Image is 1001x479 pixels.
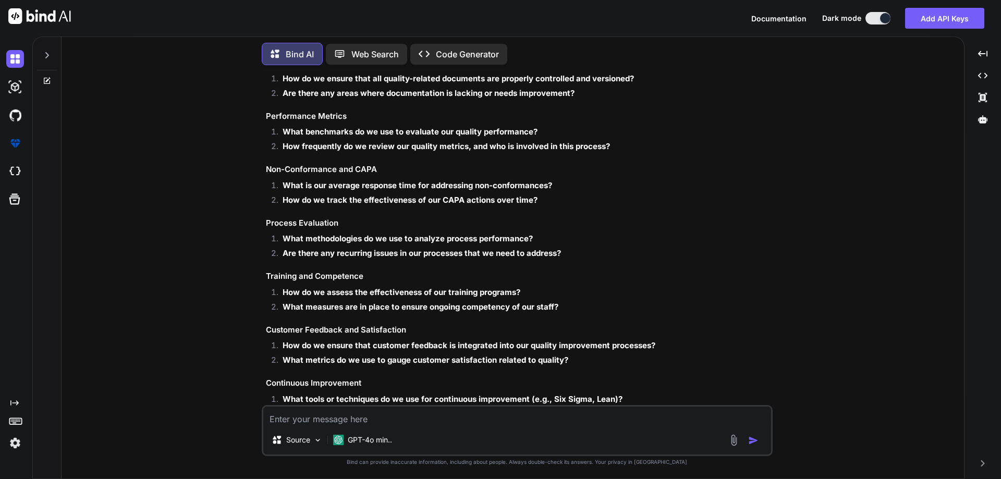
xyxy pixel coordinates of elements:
[266,164,771,176] h3: Non-Conformance and CAPA
[266,217,771,229] h3: Process Evaluation
[283,127,538,137] strong: What benchmarks do we use to evaluate our quality performance?
[751,13,807,24] button: Documentation
[6,163,24,180] img: cloudideIcon
[283,88,575,98] strong: Are there any areas where documentation is lacking or needs improvement?
[6,134,24,152] img: premium
[286,435,310,445] p: Source
[283,355,568,365] strong: What metrics do we use to gauge customer satisfaction related to quality?
[266,377,771,389] h3: Continuous Improvement
[6,434,24,452] img: settings
[6,78,24,96] img: darkAi-studio
[313,436,322,445] img: Pick Models
[822,13,861,23] span: Dark mode
[283,302,558,312] strong: What measures are in place to ensure ongoing competency of our staff?
[266,110,771,122] h3: Performance Metrics
[283,394,622,404] strong: What tools or techniques do we use for continuous improvement (e.g., Six Sigma, Lean)?
[751,14,807,23] span: Documentation
[6,106,24,124] img: githubDark
[283,195,538,205] strong: How do we track the effectiveness of our CAPA actions over time?
[905,8,984,29] button: Add API Keys
[436,48,499,60] p: Code Generator
[286,48,314,60] p: Bind AI
[728,434,740,446] img: attachment
[283,234,533,243] strong: What methodologies do we use to analyze process performance?
[283,73,634,83] strong: How do we ensure that all quality-related documents are properly controlled and versioned?
[348,435,392,445] p: GPT-4o min..
[262,458,773,466] p: Bind can provide inaccurate information, including about people. Always double-check its answers....
[6,50,24,68] img: darkChat
[283,287,520,297] strong: How do we assess the effectiveness of our training programs?
[748,435,759,446] img: icon
[266,324,771,336] h3: Customer Feedback and Satisfaction
[8,8,71,24] img: Bind AI
[283,340,655,350] strong: How do we ensure that customer feedback is integrated into our quality improvement processes?
[351,48,399,60] p: Web Search
[283,180,552,190] strong: What is our average response time for addressing non-conformances?
[283,248,561,258] strong: Are there any recurring issues in our processes that we need to address?
[333,435,344,445] img: GPT-4o mini
[266,271,771,283] h3: Training and Competence
[283,141,610,151] strong: How frequently do we review our quality metrics, and who is involved in this process?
